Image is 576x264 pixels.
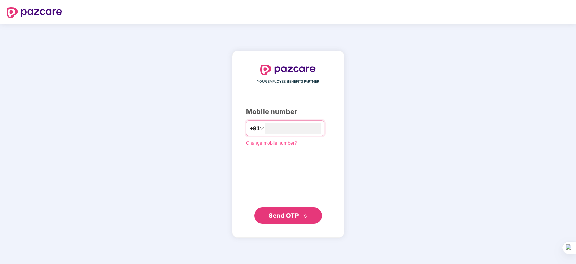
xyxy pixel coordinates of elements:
[246,140,297,146] a: Change mobile number?
[260,126,264,130] span: down
[254,207,322,224] button: Send OTPdouble-right
[250,124,260,133] span: +91
[269,212,299,219] span: Send OTP
[303,214,307,218] span: double-right
[257,79,319,84] span: YOUR EMPLOYEE BENEFITS PARTNER
[7,7,62,18] img: logo
[260,65,316,75] img: logo
[246,107,330,117] div: Mobile number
